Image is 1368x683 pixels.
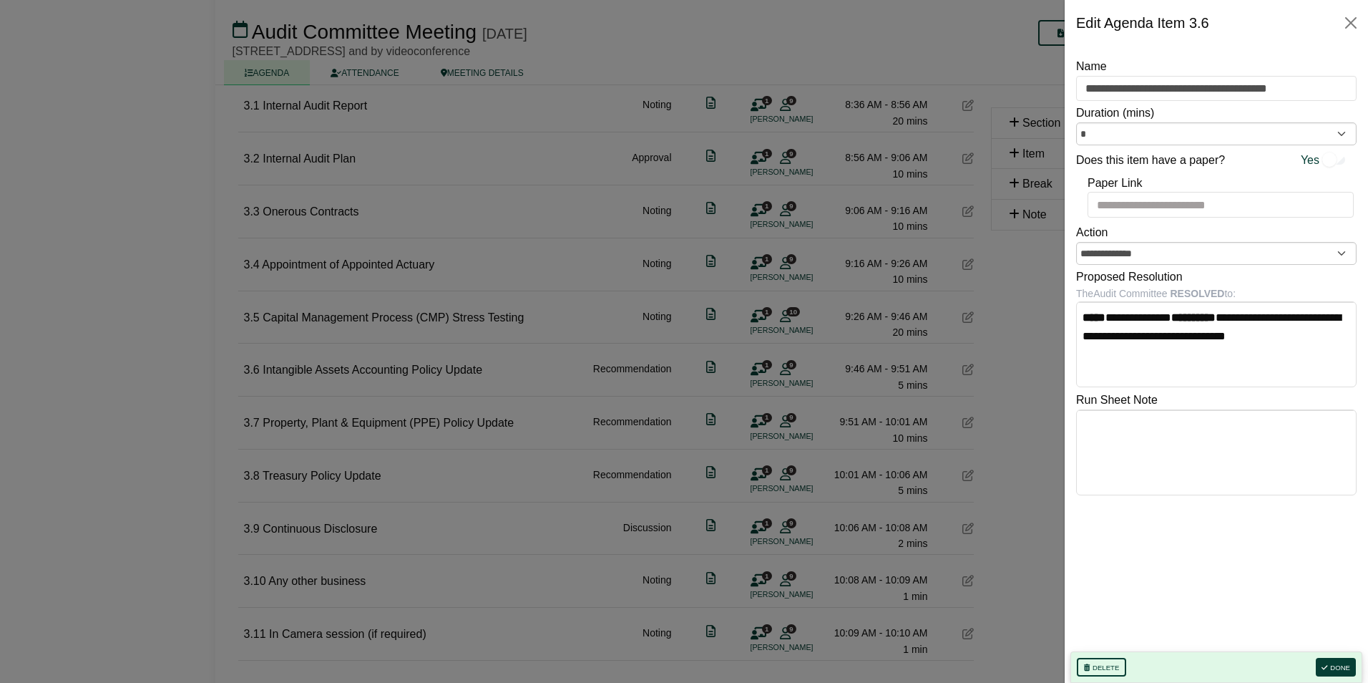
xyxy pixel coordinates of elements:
[1171,288,1225,299] b: RESOLVED
[1076,151,1225,170] label: Does this item have a paper?
[1316,658,1356,677] button: Done
[1076,57,1107,76] label: Name
[1076,11,1209,34] div: Edit Agenda Item 3.6
[1301,151,1319,170] span: Yes
[1076,104,1154,122] label: Duration (mins)
[1339,11,1362,34] button: Close
[1076,268,1183,286] label: Proposed Resolution
[1088,174,1143,193] label: Paper Link
[1077,658,1126,677] button: Delete
[1076,391,1158,410] label: Run Sheet Note
[1076,286,1357,301] div: The Audit Committee to:
[1076,223,1108,242] label: Action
